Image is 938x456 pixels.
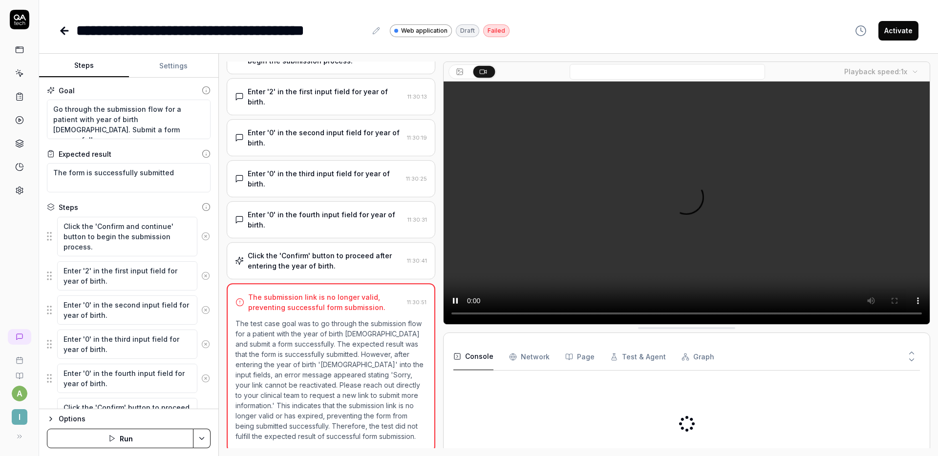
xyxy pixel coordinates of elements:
[509,343,550,371] button: Network
[407,257,427,264] time: 11:30:41
[849,21,873,41] button: View version history
[8,329,31,345] a: New conversation
[129,54,219,78] button: Settings
[406,175,427,182] time: 11:30:25
[248,209,404,230] div: Enter '0' in the fourth input field for year of birth.
[610,343,666,371] button: Test & Agent
[59,85,75,96] div: Goal
[47,295,211,325] div: Suggestions
[248,86,404,107] div: Enter '2' in the first input field for year of birth.
[248,292,403,312] div: The submission link is no longer valid, preventing successful form submission.
[878,21,918,41] button: Activate
[682,343,714,371] button: Graph
[47,363,211,394] div: Suggestions
[401,26,448,35] span: Web application
[4,401,35,427] button: I
[248,45,402,66] div: Click the 'Confirm and continue' button to begin the submission process.
[197,300,214,320] button: Remove step
[248,250,403,271] div: Click the 'Confirm' button to proceed after entering the year of birth.
[390,24,452,37] a: Web application
[59,202,78,212] div: Steps
[47,413,211,425] button: Options
[47,216,211,257] div: Suggestions
[844,66,907,77] div: Playback speed:
[248,168,402,189] div: Enter '0' in the third input field for year of birth.
[197,369,214,388] button: Remove step
[565,343,595,371] button: Page
[39,54,129,78] button: Steps
[235,318,426,441] p: The test case goal was to go through the submission flow for a patient with the year of birth [DE...
[407,134,427,141] time: 11:30:19
[483,24,510,37] div: Failed
[47,329,211,359] div: Suggestions
[453,343,493,371] button: Console
[59,413,211,425] div: Options
[47,397,211,438] div: Suggestions
[248,127,403,148] div: Enter '0' in the second input field for year of birth.
[456,24,479,37] div: Draft
[407,216,427,223] time: 11:30:31
[197,408,214,427] button: Remove step
[197,334,214,354] button: Remove step
[4,364,35,380] a: Documentation
[197,227,214,246] button: Remove step
[59,149,111,159] div: Expected result
[4,349,35,364] a: Book a call with us
[12,386,27,401] button: a
[12,409,27,425] span: I
[197,266,214,286] button: Remove step
[407,93,427,100] time: 11:30:13
[407,299,426,306] time: 11:30:51
[47,261,211,291] div: Suggestions
[47,429,193,448] button: Run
